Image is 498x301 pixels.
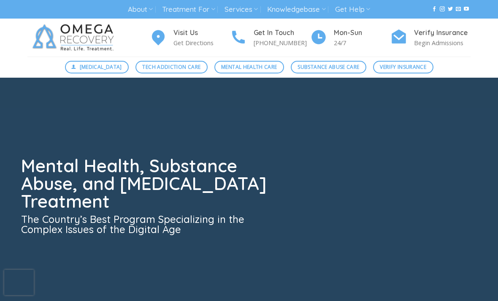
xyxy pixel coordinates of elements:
[173,38,230,48] p: Get Directions
[373,61,433,73] a: Verify Insurance
[390,27,471,48] a: Verify Insurance Begin Admissions
[432,6,437,12] a: Follow on Facebook
[291,61,366,73] a: Substance Abuse Care
[380,63,426,71] span: Verify Insurance
[150,27,230,48] a: Visit Us Get Directions
[65,61,129,73] a: [MEDICAL_DATA]
[173,27,230,38] h4: Visit Us
[456,6,461,12] a: Send us an email
[135,61,208,73] a: Tech Addiction Care
[80,63,122,71] span: [MEDICAL_DATA]
[440,6,445,12] a: Follow on Instagram
[267,2,325,17] a: Knowledgebase
[21,157,272,210] h1: Mental Health, Substance Abuse, and [MEDICAL_DATA] Treatment
[21,214,272,234] h3: The Country’s Best Program Specializing in the Complex Issues of the Digital Age
[414,27,471,38] h4: Verify Insurance
[254,27,310,38] h4: Get In Touch
[221,63,277,71] span: Mental Health Care
[230,27,310,48] a: Get In Touch [PHONE_NUMBER]
[4,270,34,295] iframe: reCAPTCHA
[334,38,390,48] p: 24/7
[225,2,258,17] a: Services
[448,6,453,12] a: Follow on Twitter
[335,2,370,17] a: Get Help
[162,2,215,17] a: Treatment For
[254,38,310,48] p: [PHONE_NUMBER]
[214,61,284,73] a: Mental Health Care
[334,27,390,38] h4: Mon-Sun
[464,6,469,12] a: Follow on YouTube
[414,38,471,48] p: Begin Admissions
[27,19,122,57] img: Omega Recovery
[298,63,359,71] span: Substance Abuse Care
[142,63,200,71] span: Tech Addiction Care
[128,2,153,17] a: About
